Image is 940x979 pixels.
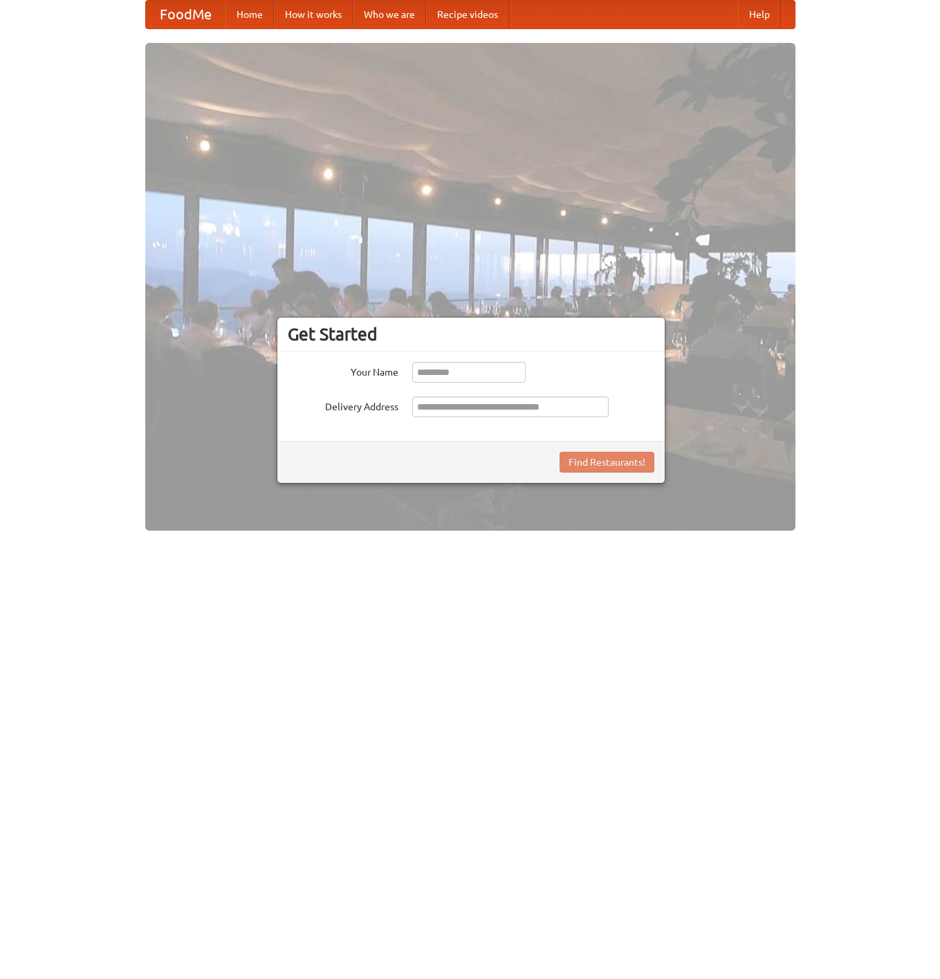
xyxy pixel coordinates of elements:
[288,362,398,379] label: Your Name
[738,1,781,28] a: Help
[426,1,509,28] a: Recipe videos
[274,1,353,28] a: How it works
[353,1,426,28] a: Who we are
[225,1,274,28] a: Home
[288,396,398,414] label: Delivery Address
[288,324,654,345] h3: Get Started
[146,1,225,28] a: FoodMe
[560,452,654,473] button: Find Restaurants!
